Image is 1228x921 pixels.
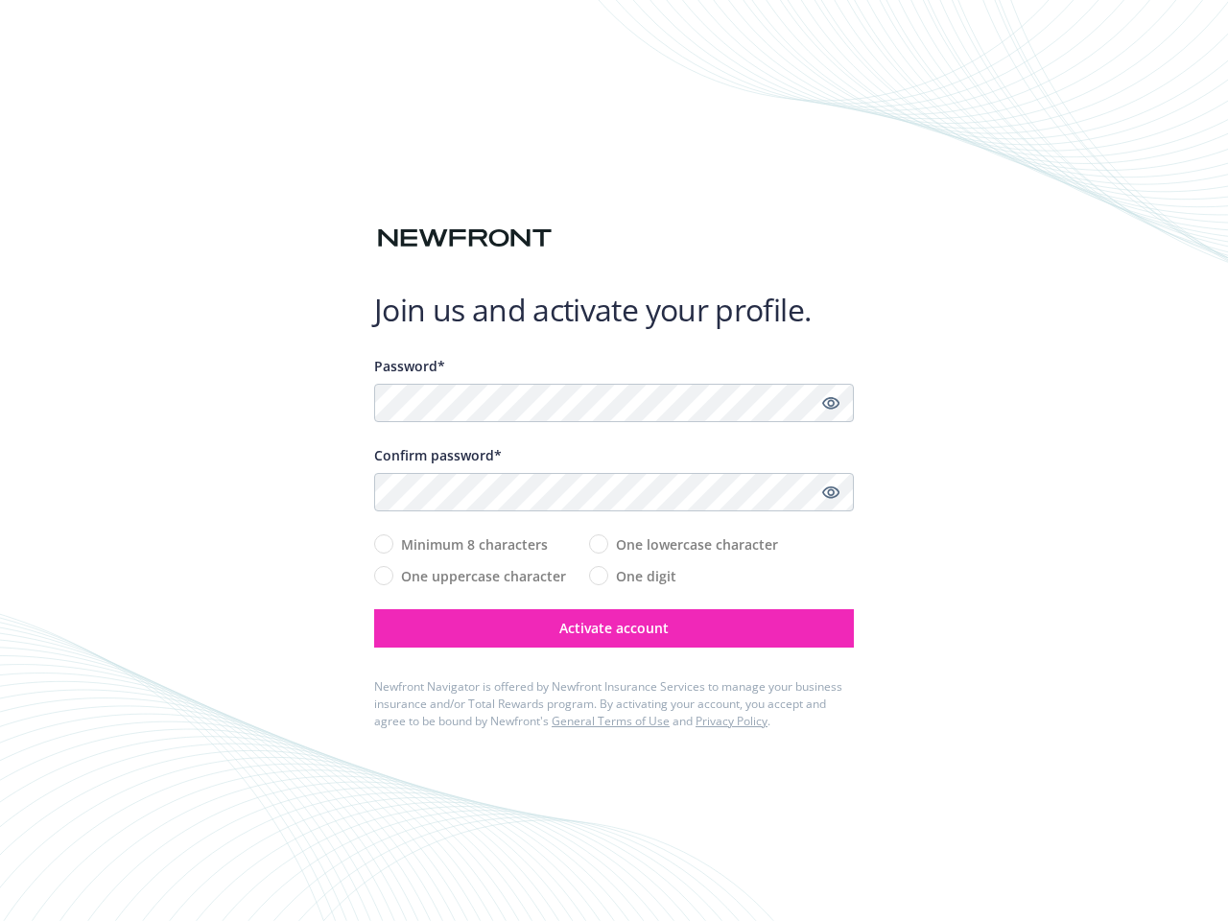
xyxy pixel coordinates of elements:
a: Privacy Policy [696,713,767,729]
span: Confirm password* [374,446,502,464]
img: Newfront logo [374,222,555,255]
span: One lowercase character [616,534,778,555]
a: General Terms of Use [552,713,670,729]
a: Show password [819,391,842,414]
input: Enter a unique password... [374,384,854,422]
span: Password* [374,357,445,375]
span: One digit [616,566,676,586]
span: One uppercase character [401,566,566,586]
span: Minimum 8 characters [401,534,548,555]
input: Confirm your unique password... [374,473,854,511]
h1: Join us and activate your profile. [374,291,854,329]
a: Show password [819,481,842,504]
span: Activate account [559,619,669,637]
div: Newfront Navigator is offered by Newfront Insurance Services to manage your business insurance an... [374,678,854,730]
button: Activate account [374,609,854,648]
